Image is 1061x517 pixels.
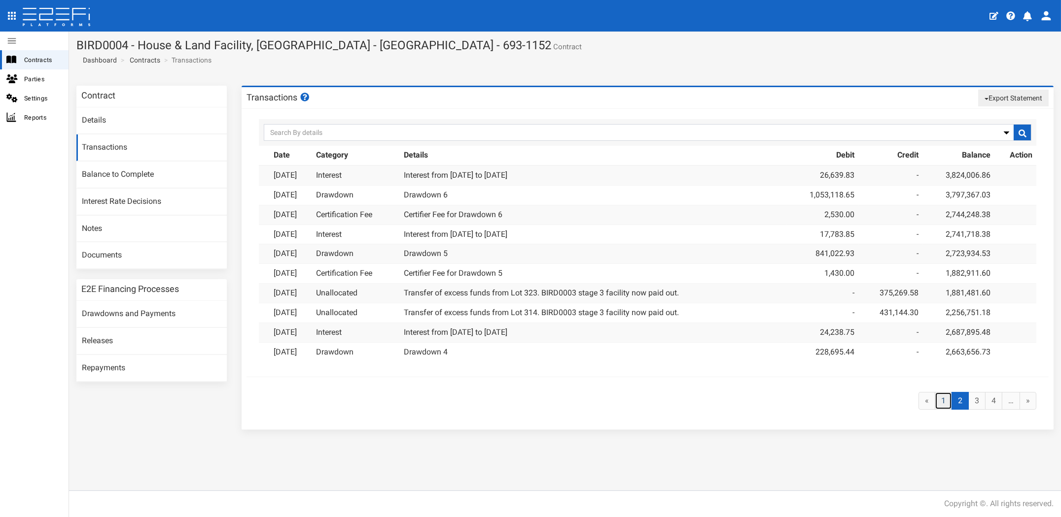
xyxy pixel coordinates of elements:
[858,264,922,284] td: -
[404,308,679,317] a: Transfer of excess funds from Lot 314. BIRD0003 stage 3 facility now paid out.
[312,264,400,284] td: Certification Fee
[76,107,227,134] a: Details
[786,146,858,165] th: Debit
[81,91,115,100] h3: Contract
[858,323,922,342] td: -
[24,93,61,104] span: Settings
[76,216,227,242] a: Notes
[404,249,448,258] a: Drawdown 5
[76,39,1054,52] h1: BIRD0004 - House & Land Facility, [GEOGRAPHIC_DATA] - [GEOGRAPHIC_DATA] - 693-1152
[978,90,1049,106] button: Export Statement
[76,134,227,161] a: Transactions
[944,498,1054,510] div: Copyright ©. All rights reserved.
[858,225,922,244] td: -
[858,244,922,264] td: -
[786,264,858,284] td: 1,430.00
[922,284,994,303] td: 1,881,481.60
[274,229,297,239] a: [DATE]
[786,205,858,225] td: 2,530.00
[76,355,227,382] a: Repayments
[919,392,935,410] a: «
[922,323,994,342] td: 2,687,895.48
[76,328,227,355] a: Releases
[404,268,502,278] a: Certifier Fee for Drawdown 5
[274,249,297,258] a: [DATE]
[935,392,952,410] a: 1
[162,55,212,65] li: Transactions
[858,284,922,303] td: 375,269.58
[404,190,448,199] a: Drawdown 6
[81,285,179,293] h3: E2E Financing Processes
[786,342,858,361] td: 228,695.44
[922,146,994,165] th: Balance
[274,288,297,297] a: [DATE]
[1002,392,1020,410] a: …
[76,301,227,327] a: Drawdowns and Payments
[985,392,1002,410] a: 4
[270,146,312,165] th: Date
[404,170,507,180] a: Interest from [DATE] to [DATE]
[404,327,507,337] a: Interest from [DATE] to [DATE]
[922,165,994,185] td: 3,824,006.86
[968,392,986,410] a: 3
[130,55,160,65] a: Contracts
[312,225,400,244] td: Interest
[312,284,400,303] td: Unallocated
[858,146,922,165] th: Credit
[786,185,858,205] td: 1,053,118.65
[922,264,994,284] td: 1,882,911.60
[312,185,400,205] td: Drawdown
[312,323,400,342] td: Interest
[922,205,994,225] td: 2,744,248.38
[786,165,858,185] td: 26,639.83
[247,93,311,102] h3: Transactions
[274,170,297,180] a: [DATE]
[786,303,858,323] td: -
[404,347,448,356] a: Drawdown 4
[76,189,227,215] a: Interest Rate Decisions
[312,205,400,225] td: Certification Fee
[312,165,400,185] td: Interest
[76,162,227,188] a: Balance to Complete
[786,225,858,244] td: 17,783.85
[786,323,858,342] td: 24,238.75
[312,303,400,323] td: Unallocated
[1020,392,1036,410] a: »
[922,303,994,323] td: 2,256,751.18
[274,268,297,278] a: [DATE]
[274,210,297,219] a: [DATE]
[76,242,227,269] a: Documents
[400,146,786,165] th: Details
[24,73,61,85] span: Parties
[274,308,297,317] a: [DATE]
[312,244,400,264] td: Drawdown
[404,210,502,219] a: Certifier Fee for Drawdown 6
[312,342,400,361] td: Drawdown
[312,146,400,165] th: Category
[79,56,117,64] span: Dashboard
[404,288,679,297] a: Transfer of excess funds from Lot 323. BIRD0003 stage 3 facility now paid out.
[274,190,297,199] a: [DATE]
[858,165,922,185] td: -
[79,55,117,65] a: Dashboard
[858,205,922,225] td: -
[922,244,994,264] td: 2,723,934.53
[551,43,582,51] small: Contract
[922,185,994,205] td: 3,797,367.03
[24,54,61,65] span: Contracts
[922,342,994,361] td: 2,663,656.73
[994,146,1036,165] th: Action
[786,244,858,264] td: 841,022.93
[786,284,858,303] td: -
[858,342,922,361] td: -
[952,392,969,410] span: 2
[404,229,507,239] a: Interest from [DATE] to [DATE]
[274,327,297,337] a: [DATE]
[858,185,922,205] td: -
[24,112,61,123] span: Reports
[858,303,922,323] td: 431,144.30
[274,347,297,356] a: [DATE]
[264,124,1031,141] input: Search By details
[922,225,994,244] td: 2,741,718.38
